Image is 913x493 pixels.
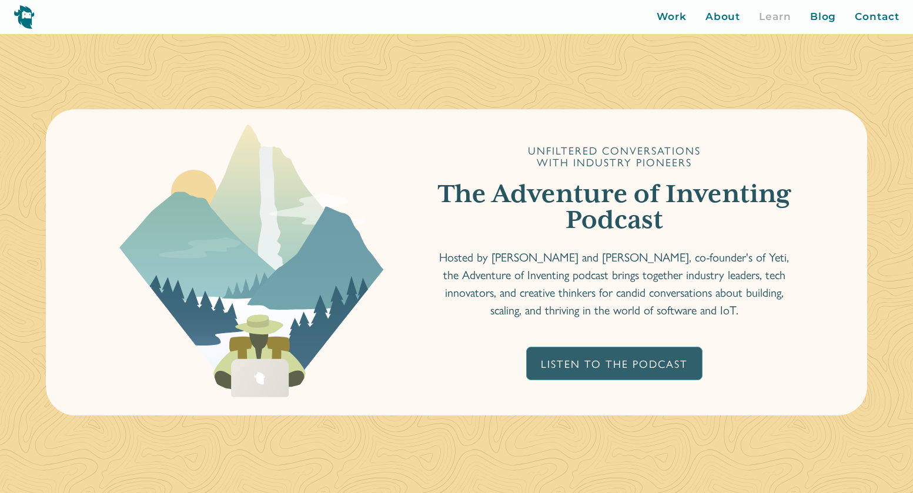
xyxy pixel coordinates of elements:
a: Blog [810,9,837,25]
a: Listen To The Podcast [526,347,703,380]
h1: The Adventure of Inventing Podcast [435,182,794,234]
a: About [705,9,741,25]
img: yeti logo icon [14,5,35,29]
p: Hosted by [PERSON_NAME] and [PERSON_NAME], co-founder's of Yeti, the Adventure of Inventing podca... [435,248,794,318]
a: Learn [759,9,791,25]
div: Unfiltered Conversations with Industry Pioneers [528,145,701,168]
div: Listen To The Podcast [541,357,688,370]
a: Contact [855,9,899,25]
a: Work [657,9,687,25]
